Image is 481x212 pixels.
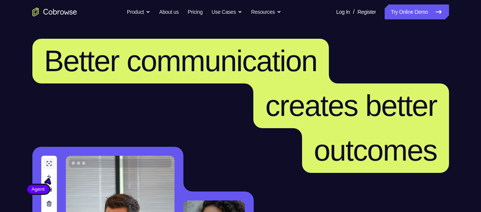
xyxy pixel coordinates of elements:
span: creates better [265,89,437,122]
a: About us [159,4,179,19]
span: Better communication [44,44,317,77]
a: Log In [336,4,350,19]
span: outcomes [314,134,437,167]
a: Pricing [187,4,202,19]
button: Use Cases [212,4,242,19]
a: Register [357,4,376,19]
a: Go to the home page [32,7,77,16]
a: Try Online Demo [385,4,449,19]
button: Product [127,4,150,19]
span: Agent [27,186,49,193]
button: Resources [251,4,281,19]
span: / [353,7,355,16]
